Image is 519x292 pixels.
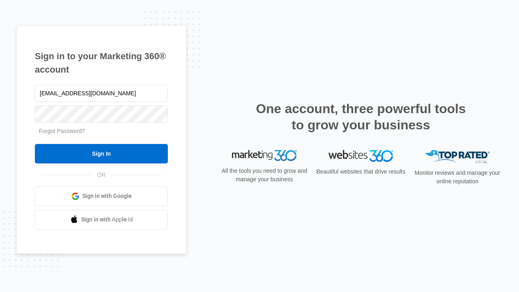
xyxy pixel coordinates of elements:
[35,187,168,206] a: Sign in with Google
[35,144,168,163] input: Sign In
[219,167,310,184] p: All the tools you need to grow and manage your business
[81,215,133,224] span: Sign in with Apple Id
[253,101,468,133] h2: One account, three powerful tools to grow your business
[315,167,406,176] p: Beautiful websites that drive results
[412,169,503,186] p: Monitor reviews and manage your online reputation
[35,85,168,102] input: Email
[425,150,490,163] img: Top Rated Local
[39,128,85,134] a: Forgot Password?
[232,150,297,161] img: Marketing 360
[35,49,168,76] h1: Sign in to your Marketing 360® account
[92,171,112,179] span: OR
[82,192,132,200] span: Sign in with Google
[328,150,393,162] img: Websites 360
[35,210,168,230] a: Sign in with Apple Id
